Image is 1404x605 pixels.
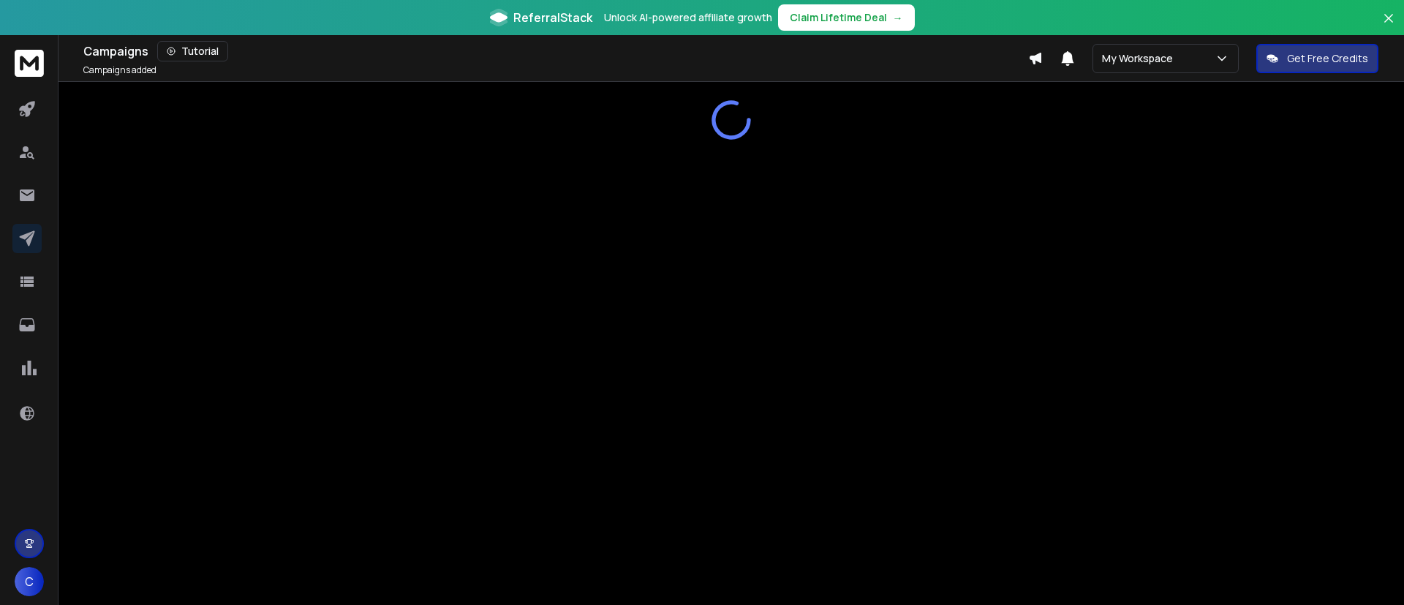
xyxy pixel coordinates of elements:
p: Campaigns added [83,64,156,76]
button: Claim Lifetime Deal→ [778,4,915,31]
button: C [15,567,44,596]
button: Close banner [1379,9,1398,44]
p: My Workspace [1102,51,1179,66]
button: Get Free Credits [1256,44,1378,73]
p: Unlock AI-powered affiliate growth [604,10,772,25]
p: Get Free Credits [1287,51,1368,66]
div: Campaigns [83,41,1028,61]
span: ReferralStack [513,9,592,26]
button: Tutorial [157,41,228,61]
span: → [893,10,903,25]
